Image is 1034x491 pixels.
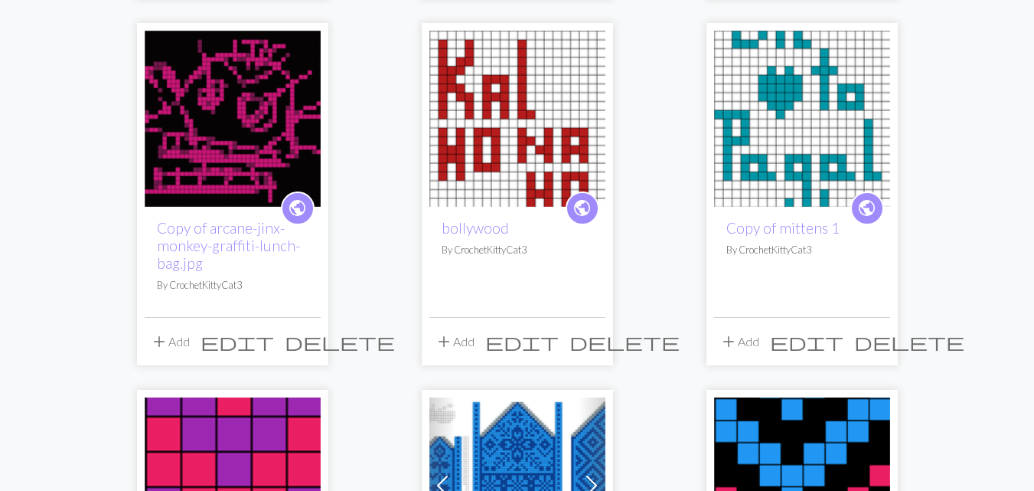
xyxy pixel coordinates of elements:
a: public [566,191,599,225]
a: bollywood [429,110,605,124]
span: public [857,196,876,220]
a: bollywood [442,219,509,237]
i: Edit [485,332,559,351]
span: public [572,196,592,220]
span: add [719,331,738,352]
a: Copy of arcane-jinx-monkey-graffiti-lunch-bag.jpg [157,219,300,272]
p: By CrochetKittyCat3 [157,278,308,293]
img: bollywood [429,31,605,207]
button: Add [145,327,195,356]
span: delete [854,331,964,352]
span: public [288,196,307,220]
button: Add [429,327,480,356]
img: arcane-jinx-monkey-graffiti-lunch-bag.jpg [145,31,321,207]
span: delete [285,331,395,352]
span: delete [569,331,680,352]
button: Edit [480,327,564,356]
button: Add [714,327,765,356]
a: public [281,191,315,225]
a: mittens 1 [145,476,321,491]
button: Edit [765,327,849,356]
span: edit [770,331,843,352]
i: Edit [201,332,274,351]
span: add [435,331,453,352]
a: Socks [714,110,890,124]
span: add [150,331,168,352]
i: public [572,193,592,224]
a: small chart [714,476,890,491]
a: Rachel Test Mitten [429,476,605,491]
span: edit [485,331,559,352]
button: Delete [849,327,970,356]
p: By CrochetKittyCat3 [726,243,878,257]
p: By CrochetKittyCat3 [442,243,593,257]
a: public [850,191,884,225]
i: public [857,193,876,224]
button: Delete [564,327,685,356]
i: Edit [770,332,843,351]
img: Socks [714,31,890,207]
span: edit [201,331,274,352]
button: Delete [279,327,400,356]
button: Edit [195,327,279,356]
i: public [288,193,307,224]
a: Copy of mittens 1 [726,219,840,237]
a: arcane-jinx-monkey-graffiti-lunch-bag.jpg [145,110,321,124]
